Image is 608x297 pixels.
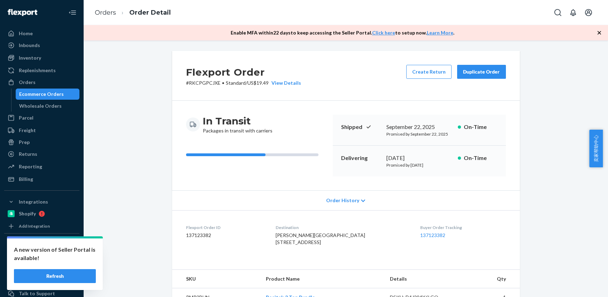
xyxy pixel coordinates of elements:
[19,223,50,229] div: Add Integration
[4,196,79,207] button: Integrations
[386,154,452,162] div: [DATE]
[231,29,454,36] p: Enable MFA within 22 days to keep accessing the Seller Portal. to setup now. .
[372,30,395,36] a: Click here
[16,100,80,112] a: Wholesale Orders
[566,6,580,20] button: Open notifications
[89,2,176,23] ol: breadcrumbs
[4,174,79,185] a: Billing
[19,54,41,61] div: Inventory
[203,115,272,134] div: Packages in transit with carriers
[461,270,520,288] th: Qty
[427,30,453,36] a: Learn More
[186,79,301,86] p: # RKCPGPCJXE / US$19.49
[384,270,461,288] th: Details
[582,6,595,20] button: Open account menu
[4,125,79,136] a: Freight
[341,123,381,131] p: Shipped
[19,67,56,74] div: Replenishments
[19,176,33,183] div: Billing
[203,115,272,127] h3: In Transit
[8,9,37,16] img: Flexport logo
[172,270,260,288] th: SKU
[19,30,33,37] div: Home
[186,232,264,239] dd: 137123382
[186,65,301,79] h2: Flexport Order
[16,89,80,100] a: Ecommerce Orders
[19,151,37,158] div: Returns
[4,112,79,123] a: Parcel
[129,9,171,16] a: Order Detail
[186,224,264,230] dt: Flexport Order ID
[19,290,55,297] div: Talk to Support
[420,224,506,230] dt: Buyer Order Tracking
[4,251,79,262] a: Walmart Fast Tags
[19,163,42,170] div: Reporting
[260,270,384,288] th: Product Name
[463,68,500,75] div: Duplicate Order
[4,40,79,51] a: Inbounds
[14,269,96,283] button: Refresh
[4,77,79,88] a: Orders
[420,232,445,238] a: 137123382
[386,162,452,168] p: Promised by [DATE]
[276,224,409,230] dt: Destination
[589,130,603,167] button: 卖家帮助中心
[4,276,79,287] a: Settings
[341,154,381,162] p: Delivering
[386,131,452,137] p: Promised by September 22, 2025
[95,9,116,16] a: Orders
[19,198,48,205] div: Integrations
[66,6,79,20] button: Close Navigation
[19,42,40,49] div: Inbounds
[222,80,224,86] span: •
[276,232,365,245] span: [PERSON_NAME][GEOGRAPHIC_DATA] [STREET_ADDRESS]
[19,91,64,98] div: Ecommerce Orders
[457,65,506,79] button: Duplicate Order
[4,161,79,172] a: Reporting
[4,137,79,148] a: Prep
[4,148,79,160] a: Returns
[269,79,301,86] button: View Details
[4,239,79,250] button: Fast Tags
[551,6,565,20] button: Open Search Box
[4,65,79,76] a: Replenishments
[226,80,246,86] span: Standard
[464,154,498,162] p: On-Time
[406,65,452,79] button: Create Return
[386,123,452,131] div: September 22, 2025
[464,123,498,131] p: On-Time
[14,245,96,262] p: A new version of Seller Portal is available!
[19,114,33,121] div: Parcel
[4,208,79,219] a: Shopify
[4,28,79,39] a: Home
[19,79,36,86] div: Orders
[4,222,79,230] a: Add Integration
[19,127,36,134] div: Freight
[326,197,359,204] span: Order History
[19,102,62,109] div: Wholesale Orders
[4,265,79,273] a: Add Fast Tag
[4,52,79,63] a: Inventory
[19,139,30,146] div: Prep
[19,210,36,217] div: Shopify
